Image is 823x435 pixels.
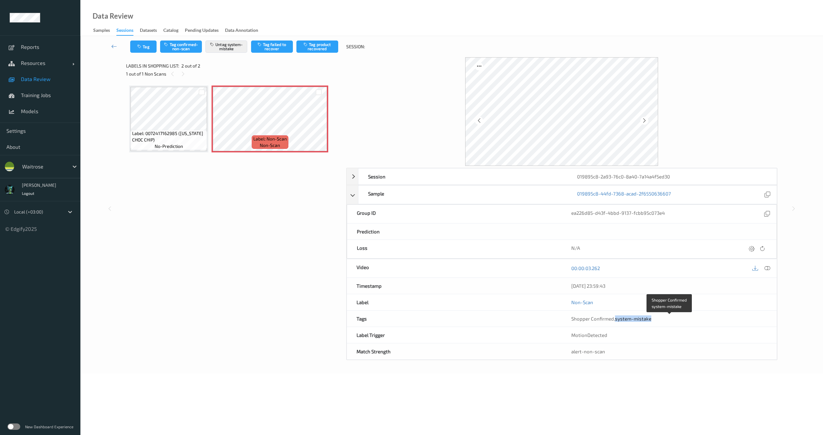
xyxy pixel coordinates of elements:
[93,26,116,35] a: Samples
[251,41,293,53] button: Tag failed to recover
[116,27,133,36] div: Sessions
[181,63,200,69] span: 2 out of 2
[347,311,562,327] div: Tags
[163,27,178,35] div: Catalog
[185,26,225,35] a: Pending Updates
[567,168,777,185] div: 019895c8-2a93-76c0-8a40-7a14a4f5ed30
[93,13,133,19] div: Data Review
[140,26,163,35] a: Datasets
[358,186,568,204] div: Sample
[185,27,219,35] div: Pending Updates
[130,41,157,53] button: Tag
[126,63,179,69] span: Labels in shopping list:
[571,245,766,253] div: N/A
[562,327,776,343] div: MotionDetected
[347,278,562,294] div: Timestamp
[140,27,157,35] div: Datasets
[132,130,205,143] span: Label: 0072417162985 ([US_STATE] CHOC CHIP)
[126,70,341,78] div: 1 out of 1 Non Scans
[347,205,562,223] div: Group ID
[571,299,593,305] a: Non-Scan
[347,343,562,359] div: Match Strength
[225,26,265,35] a: Data Annotation
[347,294,562,310] div: Label
[155,143,183,150] span: no-prediction
[347,240,562,258] div: Loss
[205,41,247,53] button: Untag system-mistake
[571,316,614,322] span: Shopper Confirmed
[347,259,562,277] div: Video
[253,136,287,142] span: Label: Non-Scan
[163,26,185,35] a: Catalog
[347,185,777,204] div: Sample019895c8-44fd-7368-acad-2f6550636607
[93,27,110,35] div: Samples
[160,41,202,53] button: Tag confirmed-non-scan
[571,348,767,355] div: alert-non-scan
[296,41,338,53] button: Tag product recovered
[358,168,568,185] div: Session
[615,316,651,322] span: system-mistake
[225,27,258,35] div: Data Annotation
[571,210,766,218] div: ea226d85-d43f-4bbd-9137-fcbb95c073e4
[571,283,767,289] div: [DATE] 23:59:43
[577,190,671,199] a: 019895c8-44fd-7368-acad-2f6550636607
[346,43,365,50] span: Session:
[571,316,651,322] span: ,
[347,327,562,343] div: Label Trigger
[347,168,777,185] div: Session019895c8-2a93-76c0-8a40-7a14a4f5ed30
[347,223,562,240] div: Prediction
[260,142,280,149] span: non-scan
[571,265,600,271] a: 00:00:03.262
[116,26,140,36] a: Sessions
